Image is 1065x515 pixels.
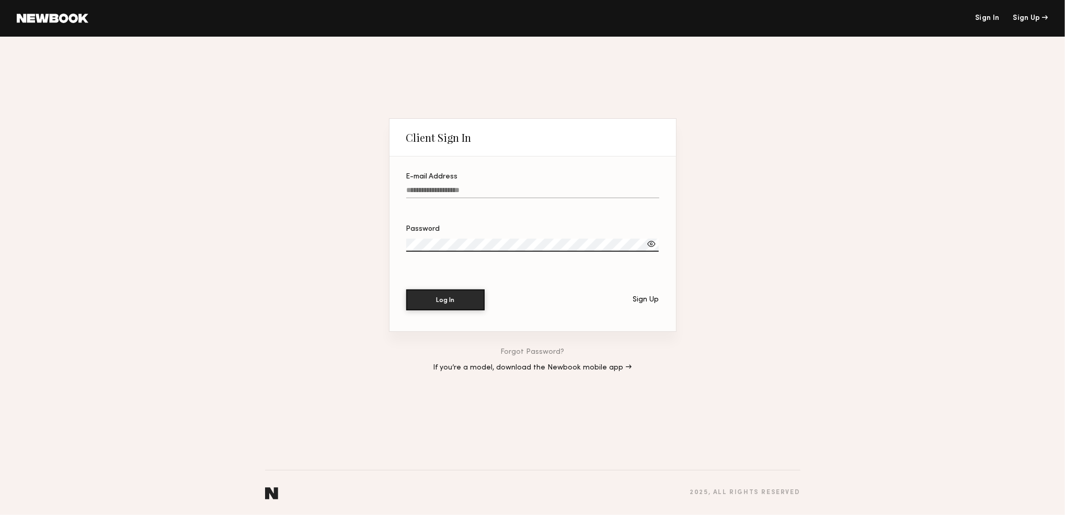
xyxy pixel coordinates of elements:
a: If you’re a model, download the Newbook mobile app → [433,364,632,372]
div: E-mail Address [406,173,659,181]
div: Client Sign In [406,131,472,144]
div: Password [406,226,659,233]
div: Sign Up [1013,15,1048,22]
div: Sign Up [633,296,659,304]
button: Log In [406,289,485,310]
div: 2025 , all rights reserved [690,489,800,496]
a: Forgot Password? [501,349,565,356]
a: Sign In [975,15,999,22]
input: Password [406,239,659,251]
input: E-mail Address [406,186,659,198]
